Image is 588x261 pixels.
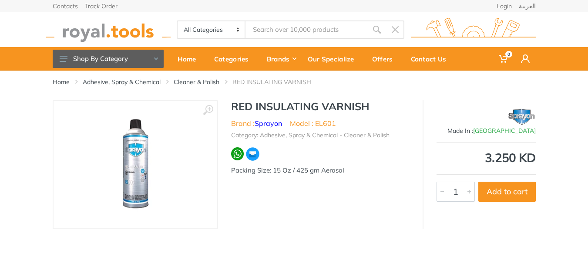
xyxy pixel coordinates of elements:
h1: RED INSULATING VARNISH [231,100,410,113]
a: Contact Us [405,47,458,71]
span: [GEOGRAPHIC_DATA] [473,127,536,135]
span: 0 [505,51,512,58]
button: Shop By Category [53,50,164,68]
div: Home [171,50,208,68]
div: Packing Size: 15 Oz / 425 gm Aerosol [231,166,410,176]
div: Categories [208,50,261,68]
div: Our Specialize [302,50,366,68]
div: Offers [366,50,405,68]
div: 3.250 KD [437,152,536,164]
a: 0 [493,47,515,71]
a: Adhesive, Spray & Chemical [83,78,161,86]
li: Model : EL601 [290,118,336,129]
select: Category [178,21,246,38]
li: Brand : [231,118,282,129]
div: Made In : [437,126,536,136]
a: Offers [366,47,405,71]
a: العربية [519,3,536,9]
a: Our Specialize [302,47,366,71]
img: Royal Tools - RED INSULATING VARNISH [97,116,174,214]
button: Add to cart [478,182,536,202]
a: Categories [208,47,261,71]
nav: breadcrumb [53,78,536,86]
a: Contacts [53,3,78,9]
li: Category: Adhesive, Spray & Chemical - Cleaner & Polish [231,131,390,140]
img: royal.tools Logo [411,18,536,42]
div: Brands [261,50,302,68]
img: ma.webp [245,147,260,161]
input: Site search [245,20,367,39]
a: Sprayon [255,119,282,128]
li: RED INSULATING VARNISH [232,78,324,86]
a: Login [497,3,512,9]
img: wa.webp [231,147,244,160]
a: Home [171,47,208,71]
a: Track Order [85,3,118,9]
img: Sprayon [508,105,536,126]
a: Cleaner & Polish [174,78,219,86]
a: Home [53,78,70,86]
div: Contact Us [405,50,458,68]
img: royal.tools Logo [46,18,171,42]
